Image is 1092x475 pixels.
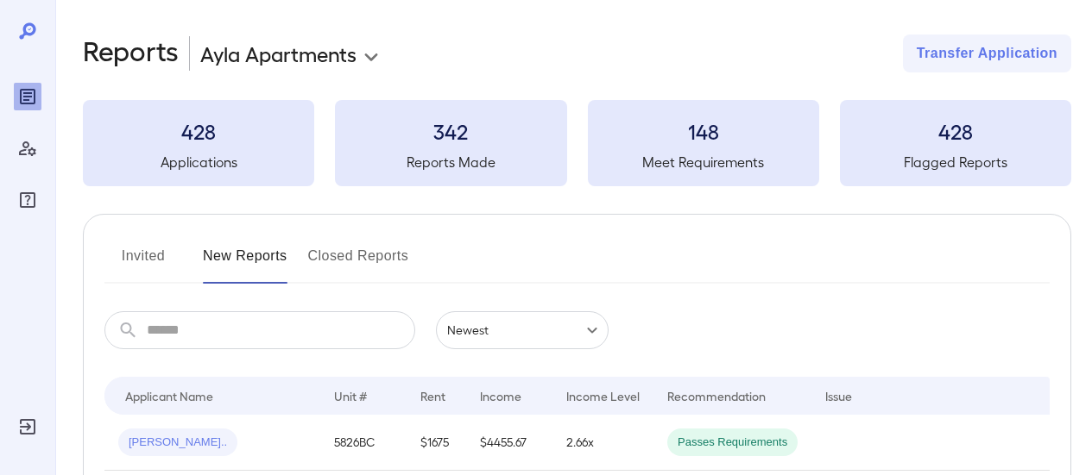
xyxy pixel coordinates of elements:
[480,385,521,406] div: Income
[552,415,653,471] td: 2.66x
[200,40,357,67] p: Ayla Apartments
[566,385,640,406] div: Income Level
[903,34,1071,72] button: Transfer Application
[466,415,552,471] td: $4455.67
[14,186,41,214] div: FAQ
[203,242,287,284] button: New Reports
[334,385,367,406] div: Unit #
[420,385,448,406] div: Rent
[14,413,41,441] div: Log Out
[83,117,314,145] h3: 428
[118,434,237,451] span: [PERSON_NAME]..
[335,152,566,172] h5: Reports Made
[335,117,566,145] h3: 342
[14,83,41,110] div: Reports
[840,152,1071,172] h5: Flagged Reports
[125,385,213,406] div: Applicant Name
[667,385,766,406] div: Recommendation
[83,100,1071,186] summary: 428Applications342Reports Made148Meet Requirements428Flagged Reports
[667,434,798,451] span: Passes Requirements
[588,152,819,172] h5: Meet Requirements
[14,134,41,162] div: Manage Users
[83,152,314,172] h5: Applications
[407,415,466,471] td: $1675
[104,242,182,284] button: Invited
[320,415,407,471] td: 5826BC
[83,34,179,72] h2: Reports
[588,117,819,145] h3: 148
[825,385,853,406] div: Issue
[436,311,609,349] div: Newest
[840,117,1071,145] h3: 428
[308,242,409,284] button: Closed Reports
